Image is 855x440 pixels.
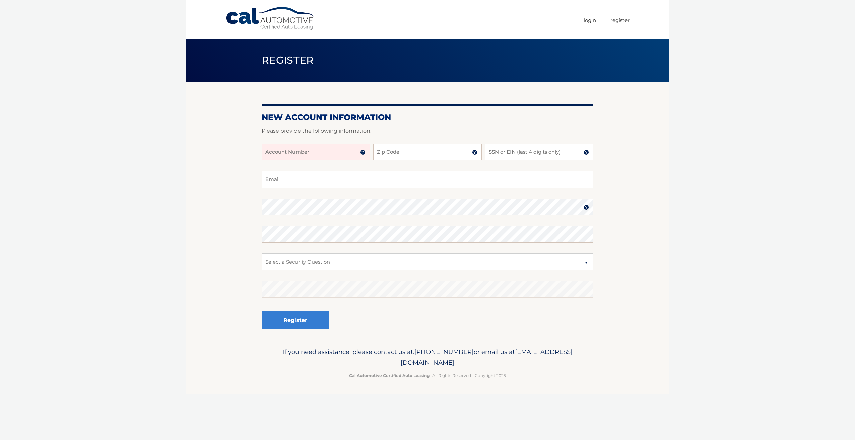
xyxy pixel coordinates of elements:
[360,150,366,155] img: tooltip.svg
[225,7,316,30] a: Cal Automotive
[262,126,593,136] p: Please provide the following information.
[401,348,573,366] span: [EMAIL_ADDRESS][DOMAIN_NAME]
[262,171,593,188] input: Email
[349,373,430,378] strong: Cal Automotive Certified Auto Leasing
[262,311,329,329] button: Register
[584,205,589,210] img: tooltip.svg
[262,54,314,66] span: Register
[584,15,596,26] a: Login
[266,372,589,379] p: - All Rights Reserved - Copyright 2025
[485,144,593,160] input: SSN or EIN (last 4 digits only)
[472,150,477,155] img: tooltip.svg
[266,347,589,368] p: If you need assistance, please contact us at: or email us at
[373,144,481,160] input: Zip Code
[262,144,370,160] input: Account Number
[414,348,474,356] span: [PHONE_NUMBER]
[610,15,630,26] a: Register
[584,150,589,155] img: tooltip.svg
[262,112,593,122] h2: New Account Information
